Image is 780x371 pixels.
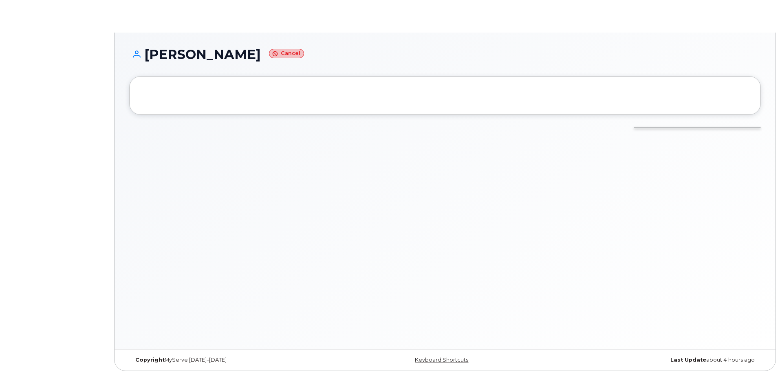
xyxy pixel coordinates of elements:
[129,357,340,363] div: MyServe [DATE]–[DATE]
[415,357,468,363] a: Keyboard Shortcuts
[550,357,761,363] div: about 4 hours ago
[670,357,706,363] strong: Last Update
[129,47,761,61] h1: [PERSON_NAME]
[135,357,165,363] strong: Copyright
[269,49,304,58] small: Cancel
